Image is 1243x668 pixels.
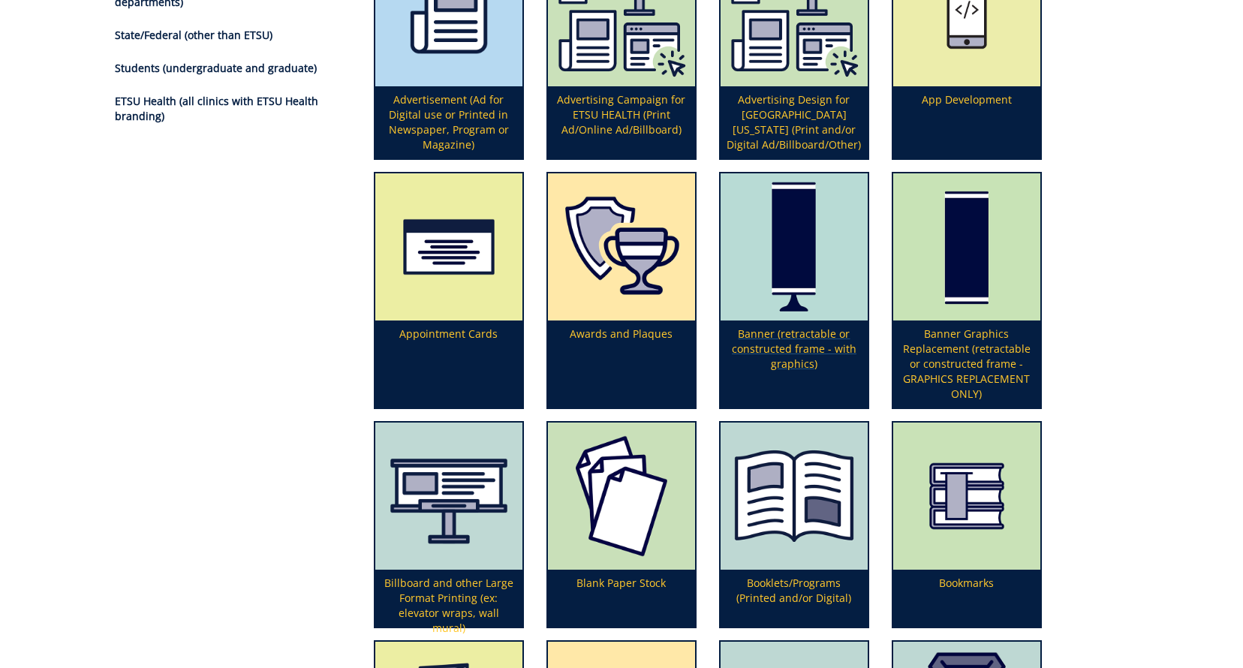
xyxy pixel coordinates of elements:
[893,173,1040,320] img: graphics-only-banner-5949222f1cdc31.93524894.png
[375,423,522,627] a: Billboard and other Large Format Printing (ex: elevator wraps, wall mural)
[115,28,272,42] a: State/Federal (other than ETSU)
[721,86,868,158] p: Advertising Design for [GEOGRAPHIC_DATA][US_STATE] (Print and/or Digital Ad/Billboard/Other)
[375,173,522,408] a: Appointment Cards
[548,320,695,408] p: Awards and Plaques
[721,423,868,627] a: Booklets/Programs (Printed and/or Digital)
[548,173,695,320] img: plaques-5a7339fccbae09.63825868.png
[548,423,695,570] img: blank%20paper-65568471efb8f2.36674323.png
[375,173,522,320] img: appointment%20cards-6556843a9f7d00.21763534.png
[548,570,695,627] p: Blank Paper Stock
[893,570,1040,627] p: Bookmarks
[893,320,1040,408] p: Banner Graphics Replacement (retractable or constructed frame - GRAPHICS REPLACEMENT ONLY)
[893,423,1040,570] img: bookmarks-655684c13eb552.36115741.png
[721,423,868,570] img: booklet%20or%20program-655684906987b4.38035964.png
[721,173,868,408] a: Banner (retractable or constructed frame - with graphics)
[893,173,1040,408] a: Banner Graphics Replacement (retractable or constructed frame - GRAPHICS REPLACEMENT ONLY)
[893,86,1040,158] p: App Development
[375,570,522,627] p: Billboard and other Large Format Printing (ex: elevator wraps, wall mural)
[721,320,868,408] p: Banner (retractable or constructed frame - with graphics)
[893,423,1040,627] a: Bookmarks
[721,570,868,627] p: Booklets/Programs (Printed and/or Digital)
[375,423,522,570] img: canvas-5fff48368f7674.25692951.png
[721,173,868,320] img: retractable-banner-59492b401f5aa8.64163094.png
[548,423,695,627] a: Blank Paper Stock
[115,94,318,123] a: ETSU Health (all clinics with ETSU Health branding)
[548,173,695,408] a: Awards and Plaques
[548,86,695,158] p: Advertising Campaign for ETSU HEALTH (Print Ad/Online Ad/Billboard)
[115,61,317,75] a: Students (undergraduate and graduate)
[375,86,522,158] p: Advertisement (Ad for Digital use or Printed in Newspaper, Program or Magazine)
[375,320,522,408] p: Appointment Cards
